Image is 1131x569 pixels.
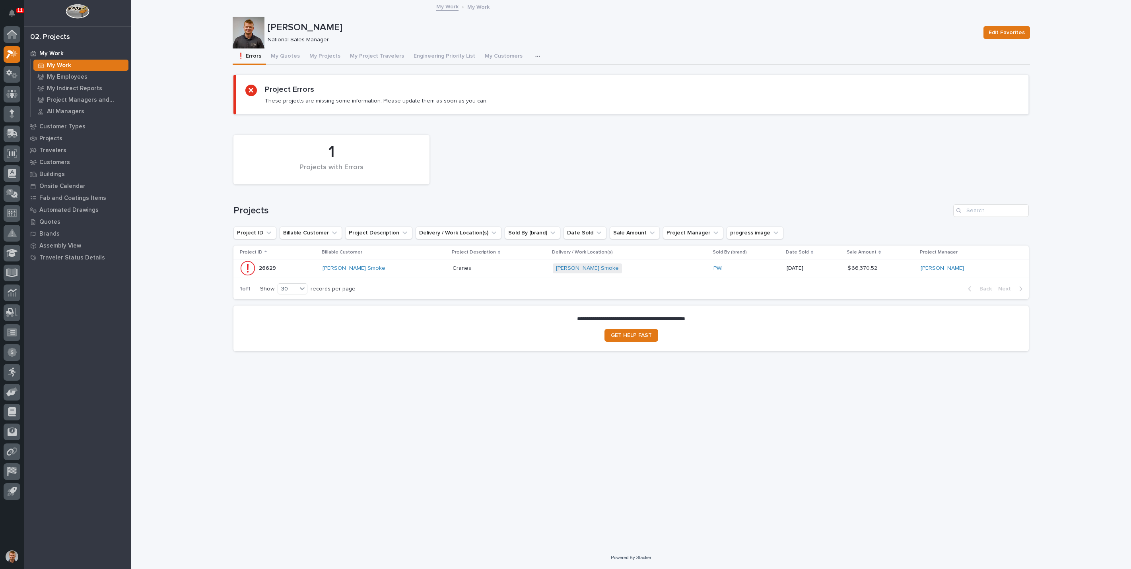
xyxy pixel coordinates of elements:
[39,50,64,57] p: My Work
[31,83,131,94] a: My Indirect Reports
[611,333,652,338] span: GET HELP FAST
[604,329,658,342] a: GET HELP FAST
[787,265,841,272] p: [DATE]
[47,85,102,92] p: My Indirect Reports
[31,71,131,82] a: My Employees
[233,48,266,65] button: ❗ Errors
[24,228,131,240] a: Brands
[4,548,20,565] button: users-avatar
[30,33,70,42] div: 02. Projects
[39,159,70,166] p: Customers
[24,144,131,156] a: Travelers
[556,265,619,272] a: [PERSON_NAME] Smoke
[39,195,106,202] p: Fab and Coatings Items
[24,132,131,144] a: Projects
[265,85,314,94] h2: Project Errors
[24,240,131,252] a: Assembly View
[39,135,62,142] p: Projects
[39,230,60,238] p: Brands
[17,8,23,13] p: 11
[921,265,964,272] a: [PERSON_NAME]
[564,226,606,239] button: Date Sold
[323,265,385,272] a: [PERSON_NAME] Smoke
[39,123,86,130] p: Customer Types
[265,97,488,105] p: These projects are missing some information. Please update them as soon as you can.
[268,37,974,43] p: National Sales Manager
[39,183,86,190] p: Onsite Calendar
[663,226,723,239] button: Project Manager
[24,252,131,263] a: Traveler Status Details
[233,205,950,217] h1: Projects
[268,22,977,33] p: [PERSON_NAME]
[436,2,459,11] a: My Work
[480,48,527,65] button: My Customers
[278,285,297,293] div: 30
[39,207,99,214] p: Automated Drawings
[995,285,1029,292] button: Next
[989,28,1025,37] span: Edit Favorites
[467,2,490,11] p: My Work
[416,226,501,239] button: Delivery / Work Location(s)
[39,219,60,226] p: Quotes
[39,242,81,250] p: Assembly View
[247,142,416,162] div: 1
[280,226,342,239] button: Billable Customer
[31,94,131,105] a: Project Managers and Engineers
[975,285,992,292] span: Back
[611,555,651,560] a: Powered By Stacker
[39,147,66,154] p: Travelers
[233,226,276,239] button: Project ID
[24,216,131,228] a: Quotes
[47,97,125,104] p: Project Managers and Engineers
[847,248,876,257] p: Sale Amount
[305,48,345,65] button: My Projects
[47,62,71,69] p: My Work
[409,48,480,65] button: Engineering Priority List
[31,60,131,71] a: My Work
[260,286,274,292] p: Show
[727,226,783,239] button: progress image
[47,108,84,115] p: All Managers
[920,248,958,257] p: Project Manager
[786,248,809,257] p: Date Sold
[610,226,660,239] button: Sale Amount
[713,248,747,257] p: Sold By (brand)
[39,254,105,261] p: Traveler Status Details
[713,265,723,272] a: PWI
[962,285,995,292] button: Back
[259,263,278,272] p: 26629
[240,248,262,257] p: Project ID
[983,26,1030,39] button: Edit Favorites
[452,248,496,257] p: Project Description
[953,204,1029,217] input: Search
[24,47,131,59] a: My Work
[24,192,131,204] a: Fab and Coatings Items
[345,48,409,65] button: My Project Travelers
[345,226,412,239] button: Project Description
[24,120,131,132] a: Customer Types
[311,286,356,292] p: records per page
[24,204,131,216] a: Automated Drawings
[4,5,20,21] button: Notifications
[322,248,362,257] p: Billable Customer
[31,106,131,117] a: All Managers
[266,48,305,65] button: My Quotes
[233,279,257,299] p: 1 of 1
[552,248,613,257] p: Delivery / Work Location(s)
[233,259,1029,277] tr: 2662926629 [PERSON_NAME] Smoke CranesCranes [PERSON_NAME] Smoke PWI [DATE]$ 66,370.52$ 66,370.52 ...
[453,263,473,272] p: Cranes
[24,180,131,192] a: Onsite Calendar
[47,74,87,81] p: My Employees
[24,156,131,168] a: Customers
[847,263,879,272] p: $ 66,370.52
[998,285,1016,292] span: Next
[505,226,560,239] button: Sold By (brand)
[66,4,89,19] img: Workspace Logo
[24,168,131,180] a: Buildings
[247,163,416,180] div: Projects with Errors
[10,10,20,22] div: Notifications11
[39,171,65,178] p: Buildings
